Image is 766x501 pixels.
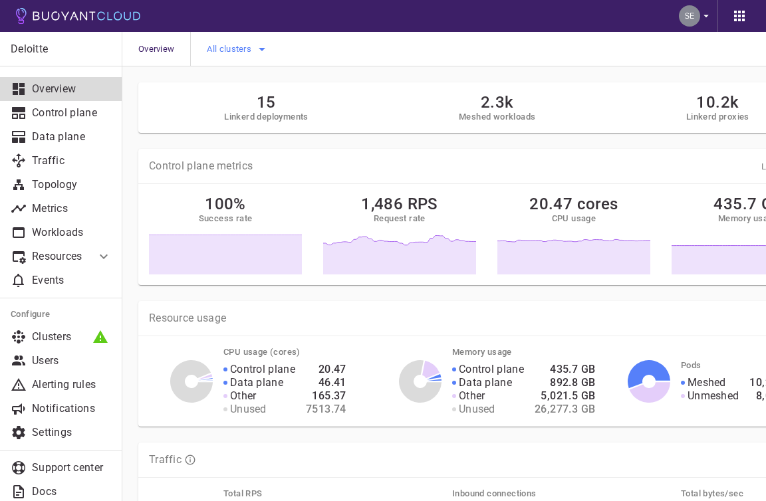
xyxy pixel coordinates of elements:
h5: Configure [11,309,112,320]
h4: 26,277.3 GB [535,403,595,416]
p: Other [230,389,257,403]
p: Topology [32,178,112,191]
p: Other [459,389,485,403]
p: Control plane metrics [149,159,253,173]
p: Settings [32,426,112,439]
p: Unused [230,403,267,416]
p: Metrics [32,202,112,215]
h5: Request rate [374,213,426,224]
p: Data plane [459,376,512,389]
p: Control plane [459,363,524,376]
p: Traffic [32,154,112,167]
p: Unused [459,403,495,416]
h4: 435.7 GB [535,363,595,376]
svg: TLS data is compiled from traffic seen by Linkerd proxies. RPS and TCP bytes reflect both inbound... [184,454,196,466]
p: Users [32,354,112,367]
p: Docs [32,485,112,498]
h5: Linkerd deployments [224,112,309,122]
p: Meshed [688,376,726,389]
p: Workloads [32,226,112,239]
h4: 165.37 [306,389,346,403]
p: Overview [32,82,112,96]
span: Overview [138,32,190,66]
p: Traffic [149,453,182,466]
p: Unmeshed [688,389,739,403]
h2: 2.3k [459,93,535,112]
h2: 100% [205,195,246,213]
h2: 20.47 cores [529,195,618,213]
h4: 5,021.5 GB [535,389,595,403]
p: Events [32,274,112,287]
h4: 7513.74 [306,403,346,416]
button: All clusters [207,39,270,59]
a: 20.47 coresCPU usage [497,195,650,274]
h4: 892.8 GB [535,376,595,389]
p: Alerting rules [32,378,112,391]
h2: 15 [224,93,309,112]
p: Control plane [230,363,295,376]
h4: 20.47 [306,363,346,376]
p: Data plane [230,376,283,389]
h5: CPU usage [552,213,596,224]
h2: 10.2k [686,93,749,112]
h2: 1,486 RPS [361,195,438,213]
h5: Success rate [199,213,253,224]
p: Control plane [32,106,112,120]
p: Clusters [32,330,112,344]
p: Data plane [32,130,112,144]
h4: 46.41 [306,376,346,389]
p: Deloitte [11,43,111,56]
h5: Linkerd proxies [686,112,749,122]
p: Support center [32,461,112,474]
img: Sesha Pillutla [679,5,700,27]
p: Notifications [32,402,112,415]
p: Resources [32,250,85,263]
span: All clusters [207,44,254,54]
a: 1,486 RPSRequest rate [323,195,476,274]
a: 100%Success rate [149,195,302,274]
h5: Meshed workloads [459,112,535,122]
